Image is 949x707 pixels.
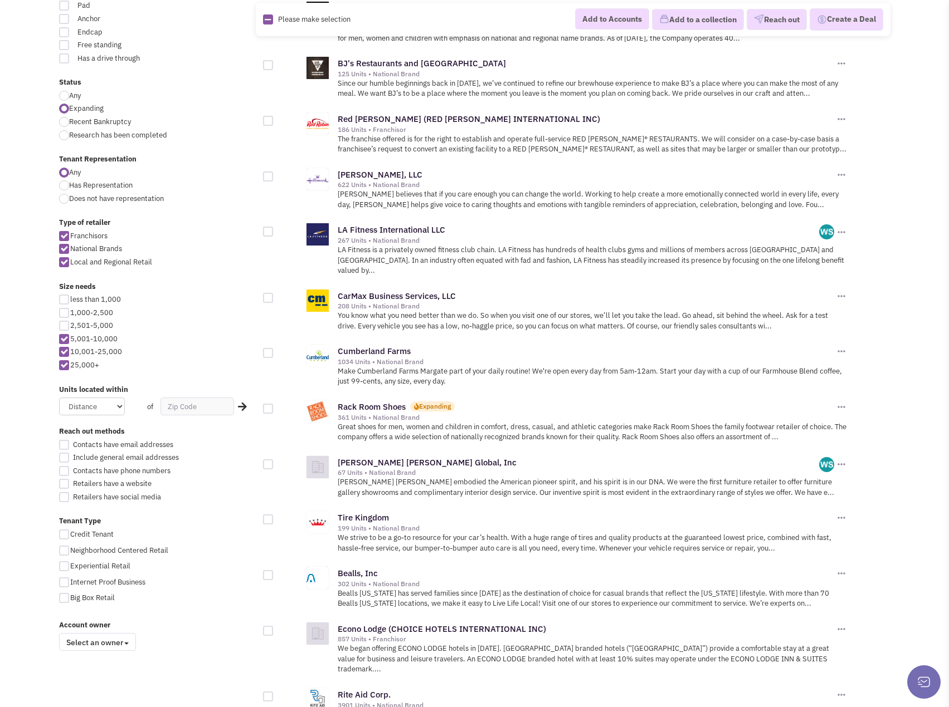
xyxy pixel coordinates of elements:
div: Expanding [419,401,451,411]
div: 208 Units • National Brand [338,302,835,311]
div: 857 Units • Franchisor [338,635,835,644]
p: You know what you need better than we do. So when you visit one of our stores, we’ll let you take... [338,311,848,331]
span: Big Box Retail [70,593,115,602]
span: Please make selection [278,14,351,23]
a: Red [PERSON_NAME] (RED [PERSON_NAME] INTERNATIONAL INC) [338,114,600,124]
button: Reach out [747,9,807,30]
p: Bealls [US_STATE] has served families since [DATE] as the destination of choice for casual brands... [338,588,848,609]
span: Franchisors [70,231,108,240]
label: Account owner [59,620,256,631]
span: Any [69,168,81,177]
a: CarMax Business Services, LLC [338,291,456,301]
img: Rectangle.png [263,14,273,24]
div: 361 Units • National Brand [338,413,835,422]
span: Any [69,91,81,100]
p: The franchise offered is for the right to establish and operate full-service RED [PERSON_NAME]® R... [338,134,848,155]
span: 25,000+ [70,360,99,370]
button: Add to a collection [652,9,744,30]
label: Reach out methods [59,426,256,437]
a: Rite Aid Corp. [338,689,391,700]
span: less than 1,000 [70,294,121,304]
p: [PERSON_NAME] [PERSON_NAME] embodied the American pioneer spirit, and his spirit is in our DNA. W... [338,477,848,498]
p: Great shoes for men, women and children in comfort, dress, casual, and athletic categories make R... [338,422,848,443]
div: 186 Units • Franchisor [338,125,835,134]
p: Make Cumberland Farms Margate part of your daily routine! We're open every day from 5am-12am. Sta... [338,366,848,387]
span: Endcap [70,27,194,38]
span: Expanding [69,104,104,113]
span: Contacts have phone numbers [73,466,171,475]
span: Has Representation [69,180,133,190]
span: 1,000-2,500 [70,308,113,317]
span: Recent Bankruptcy [69,117,131,126]
span: Pad [70,1,194,11]
label: Type of retailer [59,218,256,228]
span: Has a drive through [70,53,194,64]
img: Deal-Dollar.png [817,13,827,26]
span: Free standing [70,40,194,51]
span: of [147,402,153,411]
span: 5,001-10,000 [70,334,118,343]
p: We strive to be a go-to resource for your car’s health. With a huge range of tires and quality pr... [338,533,848,553]
span: Anchor [70,14,194,24]
p: [PERSON_NAME] believes that if you care enough you can change the world. Working to help create a... [338,189,848,210]
a: LA Fitness International LLC [338,224,445,235]
span: Research has been completed [69,130,167,140]
a: Cumberland Farms [338,346,411,356]
span: Retailers have a website [73,479,152,488]
p: We began offering ECONO LODGE hotels in [DATE]. [GEOGRAPHIC_DATA] branded hotels (“[GEOGRAPHIC_DA... [338,644,848,675]
div: Search Nearby [231,400,249,414]
span: Contacts have email addresses [73,440,173,449]
span: National Brands [70,244,122,253]
img: jmMUka96aE-5-g_YqRR4QQ.png [819,224,834,239]
a: [PERSON_NAME] [PERSON_NAME] Global, Inc [338,457,517,468]
img: jmMUka96aE-5-g_YqRR4QQ.png [819,457,834,472]
img: icon-collection-lavender.png [659,14,669,24]
span: Internet Proof Business [70,577,145,587]
span: Select an owner [59,633,136,651]
div: 622 Units • National Brand [338,180,835,189]
a: BJ's Restaurants and [GEOGRAPHIC_DATA] [338,58,506,68]
span: Retailers have social media [73,492,161,502]
button: Add to Accounts [575,8,649,30]
p: LA Fitness is a privately owned fitness club chain. LA Fitness has hundreds of health clubs gyms ... [338,245,848,276]
div: 267 Units • National Brand [338,236,820,245]
span: Does not have representation [69,194,164,203]
div: 199 Units • National Brand [338,524,835,533]
span: 2,501-5,000 [70,321,113,330]
a: Rack Room Shoes [338,401,406,412]
p: Since our humble beginnings back in [DATE], we’ve continued to refine our brewhouse experience to... [338,78,848,99]
label: Status [59,77,256,88]
div: 302 Units • National Brand [338,580,835,588]
a: Econo Lodge (CHOICE HOTELS INTERNATIONAL INC) [338,623,546,634]
label: Tenant Representation [59,154,256,165]
div: 1034 Units • National Brand [338,357,835,366]
span: Neighborhood Centered Retail [70,546,168,555]
span: Local and Regional Retail [70,257,152,267]
span: Include general email addresses [73,453,179,462]
a: [PERSON_NAME], LLC [338,169,422,180]
button: Create a Deal [810,8,883,31]
label: Units located within [59,385,256,395]
div: 67 Units • National Brand [338,468,820,477]
span: Experiential Retail [70,561,130,571]
span: 10,001-25,000 [70,347,122,356]
label: Tenant Type [59,516,256,527]
div: 125 Units • National Brand [338,70,835,78]
a: Bealls, Inc [338,568,378,578]
label: Size needs [59,282,256,292]
a: Tire Kingdom [338,512,389,523]
img: VectorPaper_Plane.png [754,14,764,24]
input: Zip Code [160,397,234,415]
span: Credit Tenant [70,529,114,539]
